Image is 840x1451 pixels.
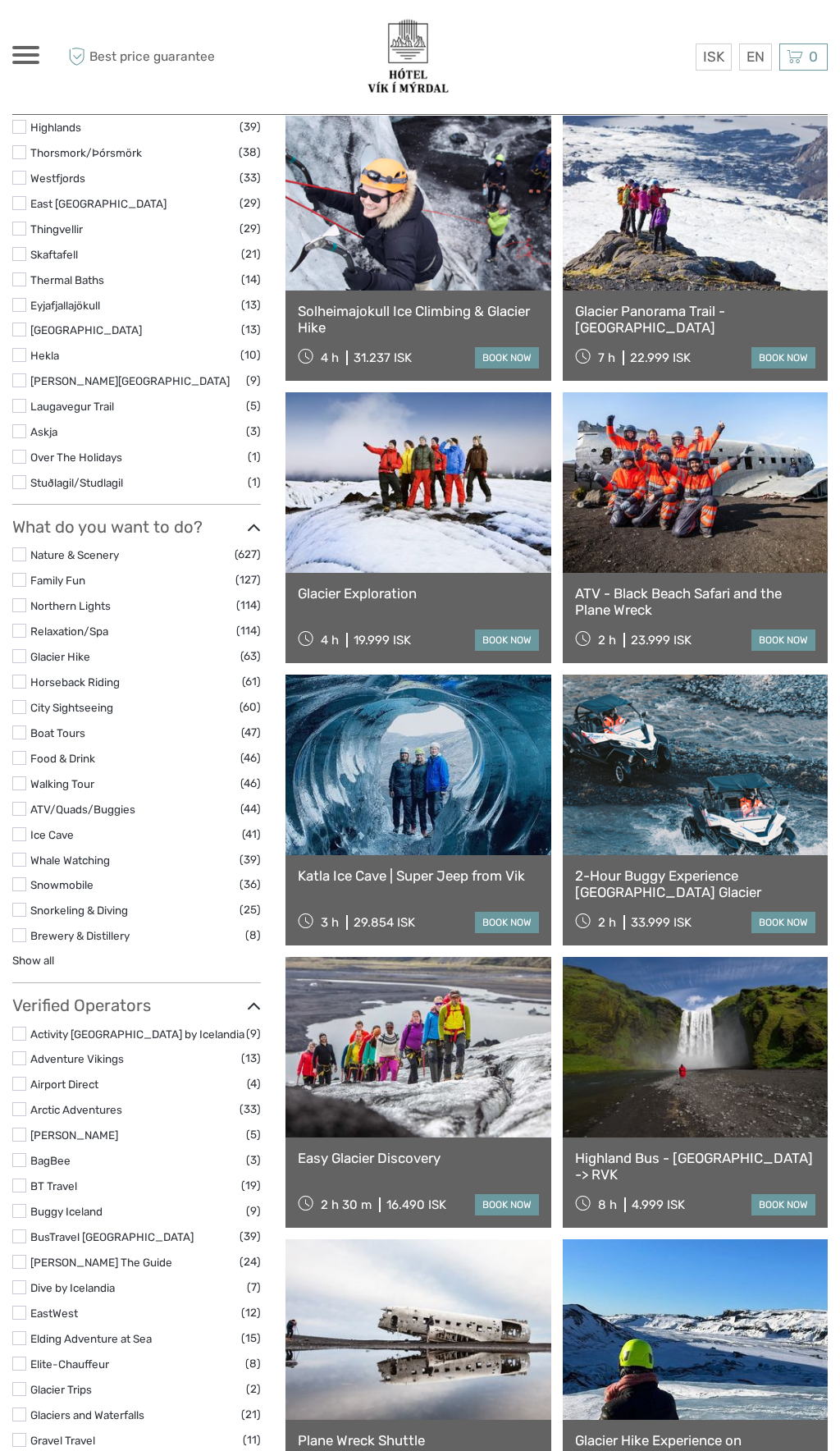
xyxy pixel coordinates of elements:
[245,1354,261,1373] span: (8)
[30,400,114,413] a: Laugavegur Trail
[246,371,261,390] span: (9)
[30,803,135,816] a: ATV/Quads/Buggies
[240,900,261,919] span: (25)
[240,1252,261,1271] span: (24)
[30,172,85,185] a: Westfjords
[30,599,111,612] a: Northern Lights
[30,374,230,387] a: [PERSON_NAME][GEOGRAPHIC_DATA]
[240,346,261,364] span: (10)
[475,1194,539,1215] a: book now
[246,1380,261,1398] span: (2)
[240,194,261,213] span: (29)
[30,854,110,867] a: Whale Watching
[30,701,113,714] a: City Sightseeing
[240,850,261,869] span: (39)
[241,270,261,289] span: (14)
[248,447,261,466] span: (1)
[240,1227,261,1246] span: (39)
[30,222,83,236] a: Thingvellir
[575,1150,815,1183] a: Highland Bus - [GEOGRAPHIC_DATA] -> RVK
[30,476,123,489] a: Stuðlagil/Studlagil
[386,1197,446,1212] div: 16.490 ISK
[575,867,815,901] a: 2-Hour Buggy Experience [GEOGRAPHIC_DATA] Glacier
[248,473,261,492] span: (1)
[30,828,74,841] a: Ice Cave
[30,726,85,739] a: Boat Tours
[240,219,261,238] span: (29)
[30,574,85,587] a: Family Fun
[30,929,130,942] a: Brewery & Distillery
[354,633,411,648] div: 19.999 ISK
[30,1128,118,1142] a: [PERSON_NAME]
[241,245,261,263] span: (21)
[30,1179,77,1192] a: BT Travel
[240,748,261,767] span: (46)
[703,48,724,65] span: ISK
[598,1197,617,1212] span: 8 h
[30,299,100,312] a: Eyjafjallajökull
[354,350,412,365] div: 31.237 ISK
[475,629,539,651] a: book now
[30,451,122,464] a: Over The Holidays
[30,1256,172,1269] a: [PERSON_NAME] The Guide
[240,774,261,793] span: (46)
[30,1332,152,1345] a: Elding Adventure at Sea
[30,1307,78,1320] a: EastWest
[30,1103,122,1116] a: Arctic Adventures
[30,1078,98,1091] a: Airport Direct
[236,596,261,615] span: (114)
[30,121,81,134] a: Highlands
[739,43,772,71] div: EN
[30,1154,71,1167] a: BagBee
[30,904,128,917] a: Snorkeling & Diving
[240,1100,261,1119] span: (33)
[298,585,538,602] a: Glacier Exploration
[631,633,692,648] div: 23.999 ISK
[12,954,54,967] a: Show all
[247,1278,261,1297] span: (7)
[243,1430,261,1449] span: (11)
[240,799,261,818] span: (44)
[30,1383,92,1396] a: Glacier Trips
[751,347,815,368] a: book now
[246,1151,261,1169] span: (3)
[241,1405,261,1424] span: (21)
[30,548,119,561] a: Nature & Scenery
[30,146,142,159] a: Thorsmork/Þórsmörk
[806,48,820,65] span: 0
[631,915,692,930] div: 33.999 ISK
[30,323,142,336] a: [GEOGRAPHIC_DATA]
[475,912,539,933] a: book now
[751,912,815,933] a: book now
[241,320,261,339] span: (13)
[321,1197,372,1212] span: 2 h 30 m
[246,1202,261,1220] span: (9)
[235,570,261,589] span: (127)
[298,1150,538,1166] a: Easy Glacier Discovery
[236,621,261,640] span: (114)
[632,1197,685,1212] div: 4.999 ISK
[298,303,538,336] a: Solheimajokull Ice Climbing & Glacier Hike
[12,996,261,1015] h3: Verified Operators
[246,422,261,441] span: (3)
[12,517,261,537] h3: What do you want to do?
[246,1024,261,1043] span: (9)
[751,629,815,651] a: book now
[235,545,261,564] span: (627)
[241,723,261,742] span: (47)
[30,1205,103,1218] a: Buggy Iceland
[575,303,815,336] a: Glacier Panorama Trail - [GEOGRAPHIC_DATA]
[30,349,59,362] a: Hekla
[240,117,261,136] span: (39)
[239,143,261,162] span: (38)
[751,1194,815,1215] a: book now
[630,350,691,365] div: 22.999 ISK
[64,43,217,71] span: Best price guarantee
[30,248,78,261] a: Skaftafell
[575,585,815,619] a: ATV - Black Beach Safari and the Plane Wreck
[241,295,261,314] span: (13)
[30,273,104,286] a: Thermal Baths
[242,672,261,691] span: (61)
[362,16,454,98] img: 3623-377c0aa7-b839-403d-a762-68de84ed66d4_logo_big.png
[298,867,538,884] a: Katla Ice Cave | Super Jeep from Vik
